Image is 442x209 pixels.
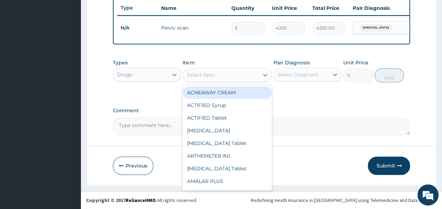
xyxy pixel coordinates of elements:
div: [MEDICAL_DATA] Tablet [182,162,272,175]
div: [MEDICAL_DATA] Tablet [182,137,272,150]
div: ARTHEMETER INJ. [182,150,272,162]
div: Redefining Heath Insurance in [GEOGRAPHIC_DATA] using Telemedicine and Data Science! [251,197,437,204]
label: Comment [113,108,410,114]
td: Pelvic scan [158,21,228,35]
textarea: Type your message and hit 'Enter' [4,137,134,161]
div: Chat with us now [37,39,118,49]
label: Item [182,59,194,66]
div: [MEDICAL_DATA] Inj. [182,188,272,200]
div: Select Item [186,71,214,78]
span: [MEDICAL_DATA] [359,24,392,31]
div: Drugs [117,71,132,78]
button: Previous [113,157,153,175]
div: Minimize live chat window [115,4,132,20]
td: N/A [117,21,158,34]
div: ACTIFIED Syrup [182,99,272,112]
th: Quantity [228,1,268,15]
strong: Copyright © 2017 . [86,197,157,203]
div: [MEDICAL_DATA] [182,124,272,137]
span: We're online! [41,61,97,132]
label: Pair Diagnosis [273,59,309,66]
th: Type [117,1,158,14]
th: Name [158,1,228,15]
button: Add [374,68,404,82]
img: d_794563401_company_1708531726252_794563401 [13,35,28,53]
div: ACNEAWAY CREAM [182,86,272,99]
a: RelianceHMO [126,197,156,203]
div: AMALAR PLUS [182,175,272,188]
button: Submit [368,157,410,175]
th: Total Price [309,1,349,15]
div: ACTIFIED Tablet [182,112,272,124]
footer: All rights reserved. [81,191,442,209]
label: Unit Price [343,59,369,66]
th: Unit Price [268,1,309,15]
th: Pair Diagnosis [349,1,427,15]
div: Select Diagnosis [277,71,318,78]
label: Types [113,60,128,66]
